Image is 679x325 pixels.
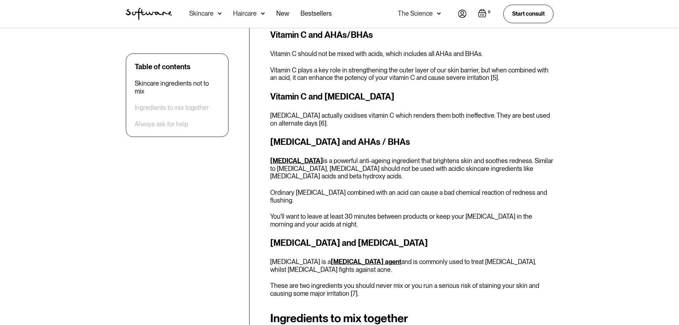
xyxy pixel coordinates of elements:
img: arrow down [437,10,441,17]
div: 0 [487,9,492,15]
img: arrow down [261,10,265,17]
a: Skincare ingredients not to mix [135,80,220,95]
div: Table of contents [135,62,190,71]
h3: [MEDICAL_DATA] and AHAs / BHAs [270,136,554,148]
a: [MEDICAL_DATA] agent [331,258,401,265]
p: Ordinary [MEDICAL_DATA] combined with an acid can cause a bad chemical reaction of redness and fl... [270,189,554,204]
h3: Vitamin C and [MEDICAL_DATA] [270,90,554,103]
img: arrow down [218,10,222,17]
a: Always ask for help [135,120,188,128]
a: [MEDICAL_DATA] [270,157,323,164]
h2: Ingredients to mix together [270,312,554,325]
p: These are two ingredients you should never mix or you run a serious risk of staining your skin an... [270,282,554,297]
p: Vitamin C plays a key role in strengthening the outer layer of our skin barrier, but when combine... [270,66,554,82]
p: is a powerful anti-ageing ingredient that brightens skin and soothes redness. Similar to [MEDICAL... [270,157,554,180]
a: Open empty cart [478,9,492,19]
strong: [MEDICAL_DATA] and [MEDICAL_DATA] [270,238,428,248]
a: home [126,8,172,20]
p: [MEDICAL_DATA] is a and is commonly used to treat [MEDICAL_DATA], whilst [MEDICAL_DATA] fights ag... [270,258,554,273]
div: Haircare [233,10,257,17]
img: Software Logo [126,8,172,20]
p: You'll want to leave at least 30 minutes between products or keep your [MEDICAL_DATA] in the morn... [270,213,554,228]
p: [MEDICAL_DATA] actually oxidises vitamin C which renders them both ineffective. They are best use... [270,112,554,127]
div: The Science [398,10,433,17]
div: Skincare [189,10,214,17]
p: Vitamin C should not be mixed with acids, which includes all AHAs and BHAs. [270,50,554,58]
h3: Vitamin C and AHAs/BHAs [270,29,554,41]
a: Ingredients to mix together [135,104,209,112]
a: Start consult [503,5,554,23]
